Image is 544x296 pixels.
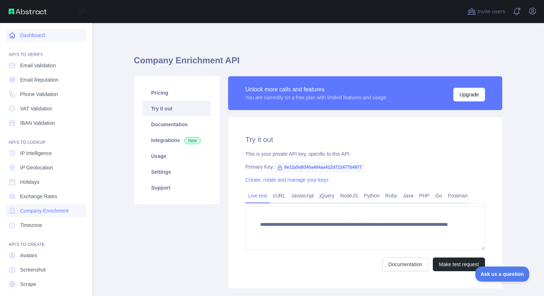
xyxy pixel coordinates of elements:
[475,267,530,282] iframe: Toggle Customer Support
[382,190,400,201] a: Ruby
[245,190,270,201] a: Live test
[317,190,337,201] a: jQuery
[270,190,288,201] a: cURL
[6,190,86,203] a: Exchange Rates
[20,91,58,98] span: Phone Validation
[20,207,69,214] span: Company Enrichment
[245,150,485,158] div: This is your private API key, specific to this API.
[274,162,365,173] span: 6e12a5d9340a484aa412d712477b4977
[6,29,86,42] a: Dashboard
[477,8,505,16] span: Invite users
[6,233,86,247] div: API'S TO CREATE
[453,88,485,101] button: Upgrade
[9,9,47,14] img: Abstract API
[20,105,52,112] span: VAT Validation
[382,258,429,271] a: Documentation
[6,204,86,217] a: Company Enrichment
[20,164,53,171] span: IP Geolocation
[245,163,485,170] div: Primary Key:
[416,190,432,201] a: PHP
[142,132,211,148] a: Integrations New
[142,180,211,196] a: Support
[6,88,86,101] a: Phone Validation
[245,177,328,183] a: Create, rotate and manage your keys
[134,55,502,72] h1: Company Enrichment API
[400,190,417,201] a: Java
[6,59,86,72] a: Email Validation
[184,137,201,144] span: New
[245,85,386,94] div: Unlock more calls and features
[142,101,211,117] a: Try it out
[6,117,86,129] a: IBAN Validation
[6,263,86,276] a: Screenshot
[142,85,211,101] a: Pricing
[337,190,361,201] a: NodeJS
[361,190,382,201] a: Python
[20,252,37,259] span: Avatars
[245,94,386,101] div: You are currently on a free plan with limited features and usage
[142,164,211,180] a: Settings
[20,266,46,273] span: Screenshot
[288,190,317,201] a: Javascript
[142,117,211,132] a: Documentation
[6,147,86,160] a: IP Intelligence
[20,62,56,69] span: Email Validation
[20,222,42,229] span: Timezone
[6,249,86,262] a: Avatars
[445,190,471,201] a: Postman
[20,281,36,288] span: Scrape
[20,178,40,186] span: Holidays
[432,190,445,201] a: Go
[6,131,86,145] div: API'S TO LOOKUP
[466,6,507,17] button: Invite users
[433,258,485,271] button: Make test request
[6,219,86,232] a: Timezone
[20,119,55,127] span: IBAN Validation
[6,73,86,86] a: Email Reputation
[6,43,86,58] div: API'S TO VERIFY
[20,76,59,83] span: Email Reputation
[142,148,211,164] a: Usage
[6,102,86,115] a: VAT Validation
[6,161,86,174] a: IP Geolocation
[6,176,86,188] a: Holidays
[20,150,52,157] span: IP Intelligence
[20,193,57,200] span: Exchange Rates
[245,135,485,145] h2: Try it out
[6,278,86,291] a: Scrape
